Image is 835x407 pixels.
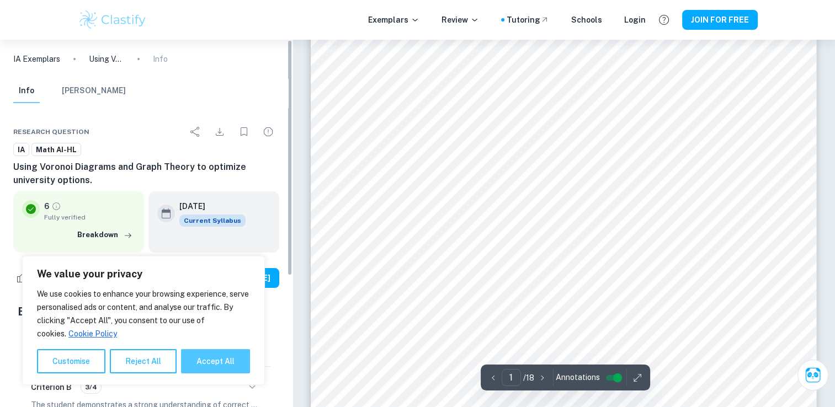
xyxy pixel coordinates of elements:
a: IA Exemplars [13,53,60,65]
p: We value your privacy [37,267,250,281]
div: Download [209,121,231,143]
a: Cookie Policy [68,329,118,339]
button: Help and Feedback [655,10,673,29]
button: Breakdown [75,227,135,243]
div: Bookmark [233,121,255,143]
div: We value your privacy [22,256,265,385]
p: Info [153,53,168,65]
button: JOIN FOR FREE [682,10,758,30]
a: Tutoring [507,14,549,26]
button: Info [13,79,40,103]
p: We use cookies to enhance your browsing experience, serve personalised ads or content, and analys... [37,287,250,340]
p: 6 [44,200,49,212]
div: Report issue [257,121,279,143]
a: Schools [571,14,602,26]
button: Reject All [110,349,177,373]
button: Ask Clai [797,360,828,390]
div: This exemplar is based on the current syllabus. Feel free to refer to it for inspiration/ideas wh... [179,215,246,227]
a: Login [624,14,646,26]
img: Clastify logo [78,9,148,31]
span: Current Syllabus [179,215,246,227]
p: Review [442,14,479,26]
span: Research question [13,127,89,137]
a: Grade fully verified [51,201,61,211]
div: Like [13,269,52,287]
p: Using Voronoi Diagrams and Graph Theory to optimize university options. [89,53,124,65]
button: Customise [37,349,105,373]
h6: Using Voronoi Diagrams and Graph Theory to optimize university options. [13,160,279,187]
h5: Examiner's summary [18,303,275,320]
button: [PERSON_NAME] [62,79,126,103]
h6: [DATE] [179,200,237,212]
h6: Criterion B [31,381,72,393]
p: / 18 [523,372,534,384]
span: Math AI-HL [32,144,81,156]
span: Fully verified [44,212,135,222]
span: IA [14,144,29,156]
a: IA [13,143,29,157]
button: Accept All [181,349,250,373]
span: 3/4 [81,382,101,392]
a: Math AI-HL [31,143,81,157]
div: Share [184,121,206,143]
span: Annotations [556,372,600,383]
p: Exemplars [368,14,419,26]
